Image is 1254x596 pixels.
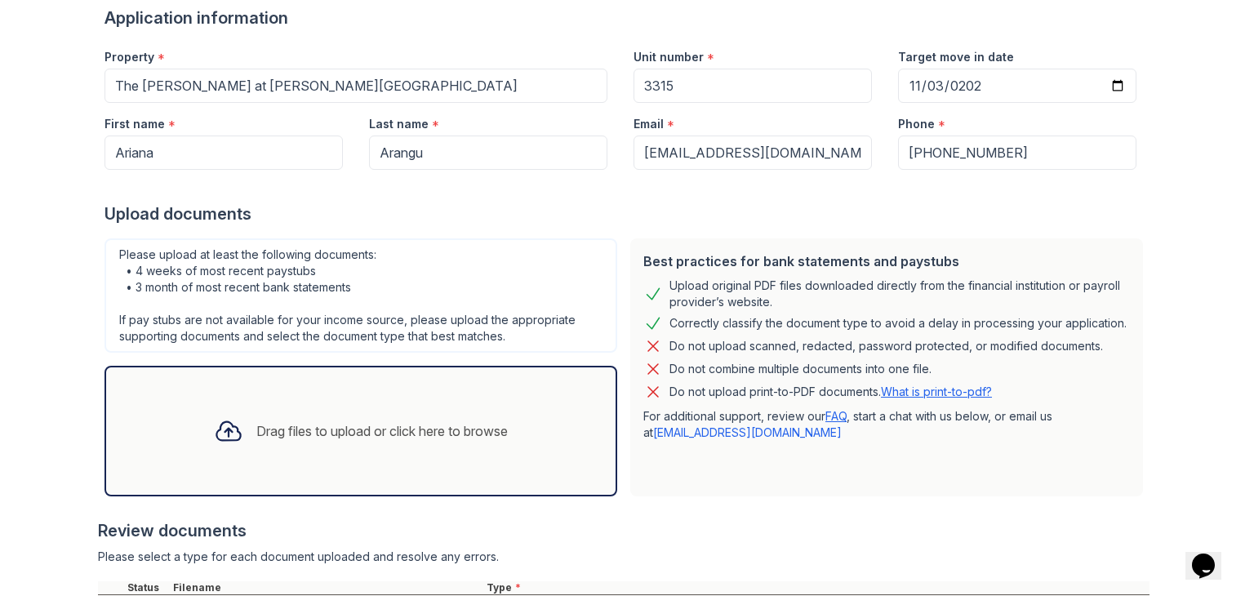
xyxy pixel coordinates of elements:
div: Status [124,581,170,594]
div: Please upload at least the following documents: • 4 weeks of most recent paystubs • 3 month of mo... [104,238,617,353]
div: Correctly classify the document type to avoid a delay in processing your application. [669,314,1127,333]
iframe: chat widget [1185,531,1238,580]
div: Upload documents [104,202,1149,225]
div: Type [483,581,1149,594]
a: FAQ [825,409,847,423]
div: Upload original PDF files downloaded directly from the financial institution or payroll provider’... [669,278,1130,310]
div: Do not combine multiple documents into one file. [669,359,932,379]
label: Target move in date [898,49,1014,65]
label: Phone [898,116,935,132]
a: What is print-to-pdf? [881,385,992,398]
div: Please select a type for each document uploaded and resolve any errors. [98,549,1149,565]
label: Property [104,49,154,65]
div: Application information [104,7,1149,29]
label: Email [634,116,664,132]
div: Review documents [98,519,1149,542]
a: [EMAIL_ADDRESS][DOMAIN_NAME] [653,425,842,439]
p: Do not upload print-to-PDF documents. [669,384,992,400]
div: Drag files to upload or click here to browse [256,421,508,441]
label: First name [104,116,165,132]
p: For additional support, review our , start a chat with us below, or email us at [643,408,1130,441]
div: Best practices for bank statements and paystubs [643,251,1130,271]
div: Filename [170,581,483,594]
div: Do not upload scanned, redacted, password protected, or modified documents. [669,336,1103,356]
label: Last name [369,116,429,132]
label: Unit number [634,49,704,65]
